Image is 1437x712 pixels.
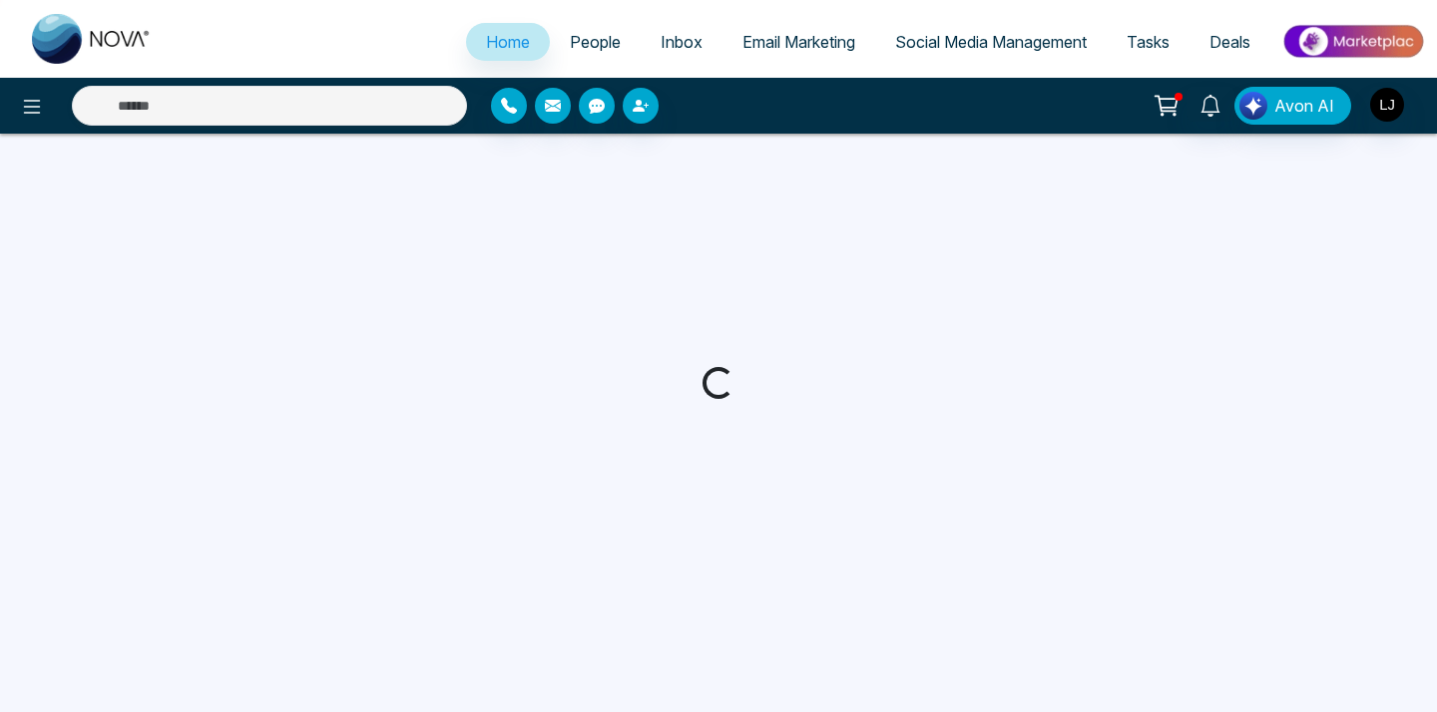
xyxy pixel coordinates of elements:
[1239,92,1267,120] img: Lead Flow
[1280,19,1425,64] img: Market-place.gif
[1370,88,1404,122] img: User Avatar
[1274,94,1334,118] span: Avon AI
[895,32,1087,52] span: Social Media Management
[641,23,722,61] a: Inbox
[661,32,703,52] span: Inbox
[1107,23,1190,61] a: Tasks
[1127,32,1170,52] span: Tasks
[1234,87,1351,125] button: Avon AI
[875,23,1107,61] a: Social Media Management
[486,32,530,52] span: Home
[570,32,621,52] span: People
[1190,23,1270,61] a: Deals
[722,23,875,61] a: Email Marketing
[466,23,550,61] a: Home
[742,32,855,52] span: Email Marketing
[32,14,152,64] img: Nova CRM Logo
[550,23,641,61] a: People
[1209,32,1250,52] span: Deals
